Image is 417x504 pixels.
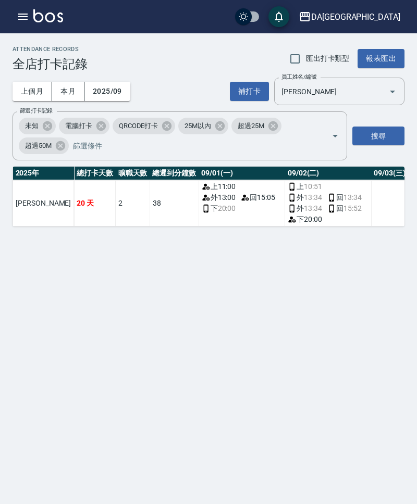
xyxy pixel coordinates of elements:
[33,9,63,22] img: Logo
[202,203,283,214] div: 下
[19,118,56,134] div: 未知
[13,167,74,180] th: 2025 年
[311,10,400,23] div: DA[GEOGRAPHIC_DATA]
[74,180,116,226] td: 20 天
[384,83,401,100] button: Open
[358,49,404,68] button: 報表匯出
[178,118,228,134] div: 25M以內
[74,167,116,180] th: 總打卡天數
[202,192,236,203] span: 外 13:00
[150,180,199,226] td: 38
[84,82,130,101] button: 2025/09
[304,192,322,203] span: 13:34
[288,214,369,225] div: 下 20:00
[13,82,52,101] button: 上個月
[304,203,322,214] span: 13:34
[20,107,53,115] label: 篩選打卡記錄
[19,137,69,154] div: 超過50M
[59,121,99,131] span: 電腦打卡
[19,141,58,151] span: 超過50M
[306,53,350,64] span: 匯出打卡類型
[218,203,236,214] span: 20:00
[285,167,372,180] th: 09/02(二)
[70,137,313,155] input: 篩選條件
[230,82,269,101] button: 補打卡
[268,6,289,27] button: save
[19,121,45,131] span: 未知
[288,203,322,214] span: 外
[116,180,150,226] td: 2
[231,121,271,131] span: 超過25M
[352,127,404,146] button: 搜尋
[202,181,283,192] div: 上 11:00
[344,192,362,203] span: 13:34
[327,128,344,144] button: Open
[288,192,322,203] span: 外
[116,167,150,180] th: 曠職天數
[178,121,217,131] span: 25M以內
[113,118,176,134] div: QRCODE打卡
[199,167,285,180] th: 09/01(一)
[327,203,362,214] span: 回
[327,192,362,203] span: 回
[281,73,316,81] label: 員工姓名/編號
[59,118,109,134] div: 電腦打卡
[52,82,84,101] button: 本月
[113,121,165,131] span: QRCODE打卡
[13,180,74,226] td: [PERSON_NAME]
[295,6,404,28] button: DA[GEOGRAPHIC_DATA]
[241,192,275,203] span: 回 15:05
[150,167,199,180] th: 總遲到分鐘數
[304,181,322,192] span: 10:51
[231,118,281,134] div: 超過25M
[13,57,88,71] h3: 全店打卡記錄
[344,203,362,214] span: 15:52
[288,181,369,192] div: 上
[13,46,88,53] h2: ATTENDANCE RECORDS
